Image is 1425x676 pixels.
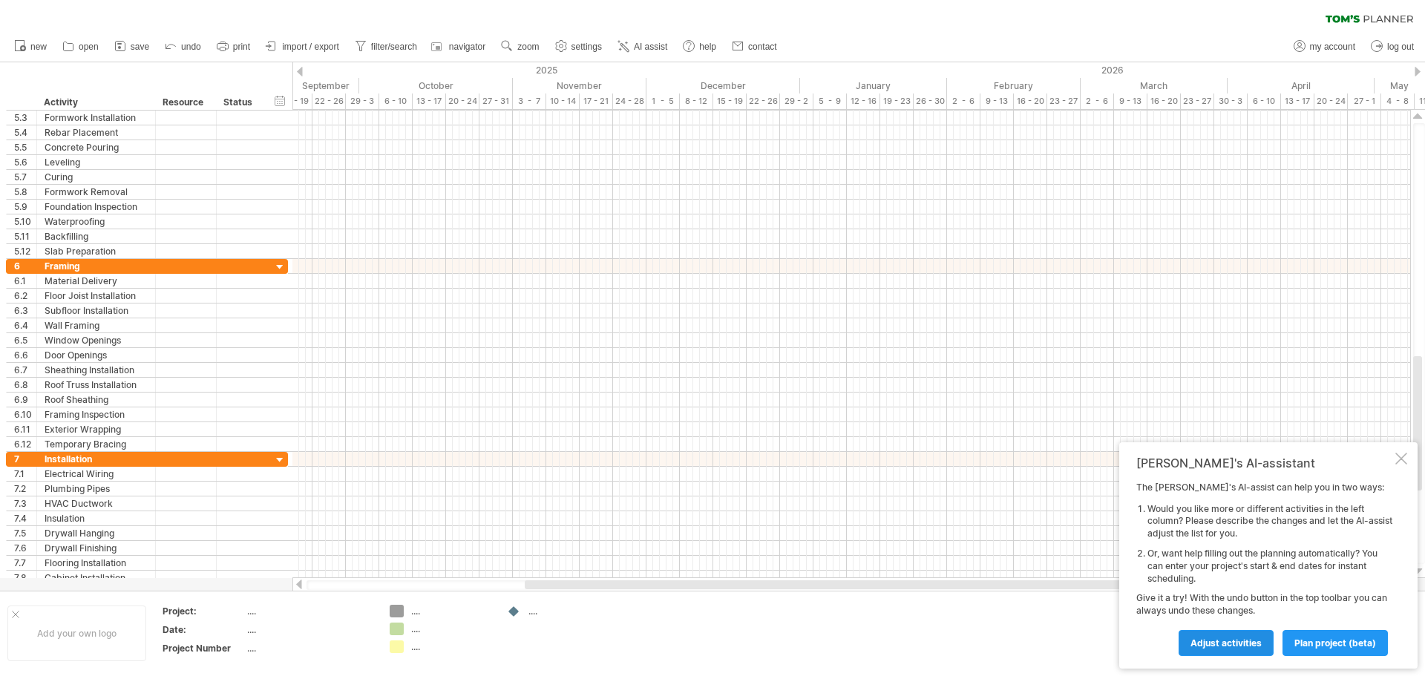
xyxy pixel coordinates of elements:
span: settings [571,42,602,52]
a: undo [161,37,206,56]
div: Rebar Placement [45,125,148,140]
span: print [233,42,250,52]
div: 3 - 7 [513,93,546,109]
div: Subfloor Installation [45,303,148,318]
div: February 2026 [947,78,1081,93]
div: 2 - 6 [947,93,980,109]
a: my account [1290,37,1360,56]
div: Door Openings [45,348,148,362]
a: save [111,37,154,56]
div: January 2026 [800,78,947,93]
div: Status [223,95,256,110]
div: Cabinet Installation [45,571,148,585]
div: Backfilling [45,229,148,243]
div: 5.5 [14,140,36,154]
div: 7.4 [14,511,36,525]
div: 30 - 3 [1214,93,1248,109]
div: Formwork Removal [45,185,148,199]
div: Concrete Pouring [45,140,148,154]
div: Exterior Wrapping [45,422,148,436]
div: .... [247,605,372,617]
div: 6 - 10 [379,93,413,109]
div: 23 - 27 [1047,93,1081,109]
div: Framing [45,259,148,273]
span: my account [1310,42,1355,52]
div: 8 - 12 [680,93,713,109]
div: Waterproofing [45,214,148,229]
div: 5.8 [14,185,36,199]
div: Drywall Hanging [45,526,148,540]
span: contact [748,42,777,52]
div: 9 - 13 [1114,93,1147,109]
div: 23 - 27 [1181,93,1214,109]
div: Activity [44,95,147,110]
div: 6.2 [14,289,36,303]
div: Insulation [45,511,148,525]
div: 15 - 19 [279,93,312,109]
div: Project: [163,605,244,617]
div: 17 - 21 [580,93,613,109]
div: Material Delivery [45,274,148,288]
div: 20 - 24 [446,93,479,109]
div: 6.11 [14,422,36,436]
div: 27 - 31 [479,93,513,109]
div: 5.9 [14,200,36,214]
div: Wall Framing [45,318,148,332]
span: plan project (beta) [1294,637,1376,649]
div: 24 - 28 [613,93,646,109]
div: Slab Preparation [45,244,148,258]
div: 7.1 [14,467,36,481]
div: 13 - 17 [413,93,446,109]
div: .... [247,642,372,654]
span: help [699,42,716,52]
div: 16 - 20 [1147,93,1181,109]
div: 16 - 20 [1014,93,1047,109]
div: 5.7 [14,170,36,184]
a: new [10,37,51,56]
div: Foundation Inspection [45,200,148,214]
div: 6.9 [14,393,36,407]
div: .... [411,605,492,617]
div: Electrical Wiring [45,467,148,481]
div: 5.12 [14,244,36,258]
div: 19 - 23 [880,93,914,109]
div: March 2026 [1081,78,1228,93]
div: 5.6 [14,155,36,169]
li: Would you like more or different activities in the left column? Please describe the changes and l... [1147,503,1392,540]
div: 9 - 13 [980,93,1014,109]
span: filter/search [371,42,417,52]
div: 6.10 [14,407,36,421]
div: 22 - 26 [312,93,346,109]
div: Framing Inspection [45,407,148,421]
span: open [79,42,99,52]
div: 7.2 [14,482,36,496]
div: 12 - 16 [847,93,880,109]
a: navigator [429,37,490,56]
a: filter/search [351,37,422,56]
div: 29 - 3 [346,93,379,109]
div: 13 - 17 [1281,93,1314,109]
div: Flooring Installation [45,556,148,570]
div: Plumbing Pipes [45,482,148,496]
div: 7.3 [14,496,36,511]
span: zoom [517,42,539,52]
div: 6.6 [14,348,36,362]
div: 7.5 [14,526,36,540]
a: import / export [262,37,344,56]
div: Installation [45,452,148,466]
div: 4 - 8 [1381,93,1415,109]
div: Project Number [163,642,244,654]
div: HVAC Ductwork [45,496,148,511]
div: 5.3 [14,111,36,125]
div: 26 - 30 [914,93,947,109]
a: settings [551,37,606,56]
span: navigator [449,42,485,52]
div: 20 - 24 [1314,93,1348,109]
div: 7.7 [14,556,36,570]
div: 6 [14,259,36,273]
div: 6.4 [14,318,36,332]
div: Sheathing Installation [45,363,148,377]
a: plan project (beta) [1282,630,1388,656]
div: Roof Truss Installation [45,378,148,392]
div: 6.3 [14,303,36,318]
